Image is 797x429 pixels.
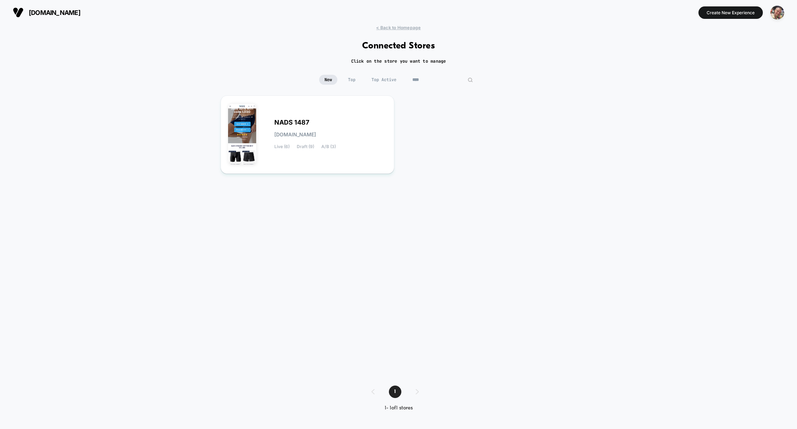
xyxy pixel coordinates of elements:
span: Live (6) [274,144,290,149]
h1: Connected Stores [362,41,435,51]
span: Top [343,75,361,85]
span: 1 [389,386,401,398]
div: 1 - 1 of 1 stores [364,405,433,411]
span: NADS 1487 [274,120,309,125]
span: New [319,75,337,85]
span: Top Active [366,75,402,85]
button: [DOMAIN_NAME] [11,7,83,18]
span: [DOMAIN_NAME] [274,132,316,137]
span: A/B (3) [321,144,336,149]
span: < Back to Homepage [376,25,421,30]
button: ppic [768,5,786,20]
img: ppic [770,6,784,20]
img: edit [468,77,473,83]
img: Visually logo [13,7,23,18]
img: NADS_1487 [228,104,256,164]
h2: Click on the store you want to manage [351,58,446,64]
span: [DOMAIN_NAME] [29,9,80,16]
span: Draft (9) [297,144,314,149]
button: Create New Experience [698,6,763,19]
